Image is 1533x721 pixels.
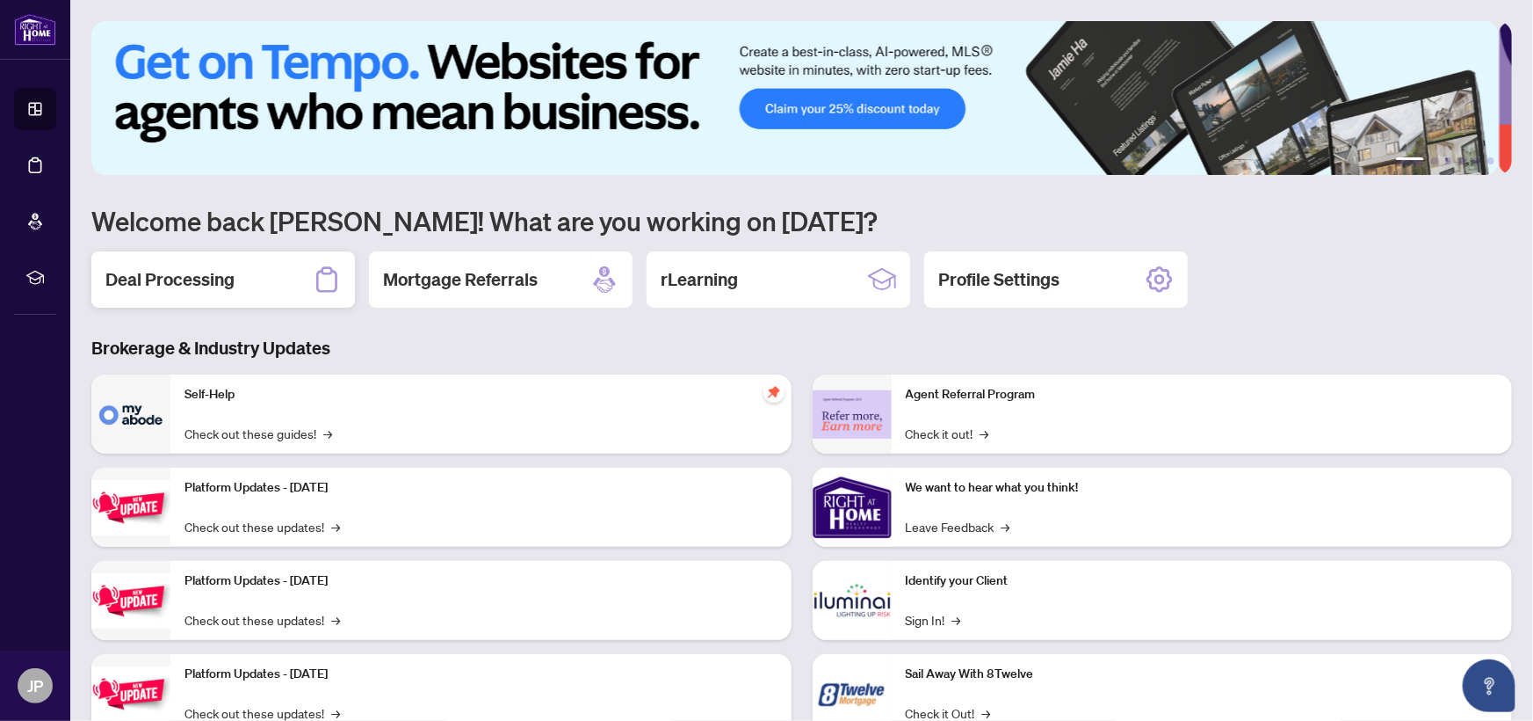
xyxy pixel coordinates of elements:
span: → [980,424,989,443]
p: Self-Help [184,385,777,404]
img: Identify your Client [813,561,892,640]
a: Check out these guides!→ [184,424,332,443]
a: Check it out!→ [906,424,989,443]
img: logo [14,13,56,46]
img: We want to hear what you think! [813,468,892,547]
button: 3 [1445,157,1452,164]
p: Sail Away With 8Twelve [906,665,1499,684]
button: 1 [1396,157,1424,164]
img: Platform Updates - July 8, 2025 [91,573,170,629]
button: Open asap [1463,659,1515,712]
p: Platform Updates - [DATE] [184,665,777,684]
p: Platform Updates - [DATE] [184,572,777,591]
button: 6 [1487,157,1494,164]
h2: rLearning [661,267,738,292]
a: Sign In!→ [906,610,961,630]
h3: Brokerage & Industry Updates [91,336,1512,360]
span: → [323,424,332,443]
span: → [1002,517,1010,536]
span: → [331,610,340,630]
h2: Profile Settings [938,267,1059,292]
span: → [331,517,340,536]
button: 2 [1431,157,1438,164]
span: JP [27,674,43,698]
img: Self-Help [91,375,170,454]
span: → [952,610,961,630]
a: Leave Feedback→ [906,517,1010,536]
a: Check out these updates!→ [184,517,340,536]
button: 4 [1459,157,1466,164]
button: 5 [1473,157,1480,164]
img: Platform Updates - July 21, 2025 [91,480,170,535]
p: We want to hear what you think! [906,478,1499,498]
h1: Welcome back [PERSON_NAME]! What are you working on [DATE]? [91,204,1512,237]
p: Platform Updates - [DATE] [184,478,777,498]
h2: Deal Processing [105,267,235,292]
span: pushpin [763,382,785,403]
a: Check out these updates!→ [184,610,340,630]
p: Agent Referral Program [906,385,1499,404]
p: Identify your Client [906,572,1499,591]
h2: Mortgage Referrals [383,267,538,292]
img: Agent Referral Program [813,390,892,439]
img: Slide 0 [91,21,1499,175]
